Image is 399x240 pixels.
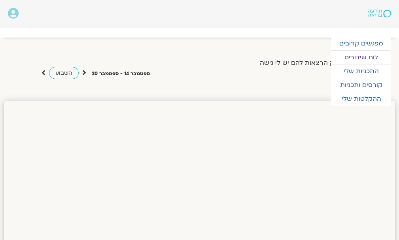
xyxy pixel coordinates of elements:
[331,92,391,106] a: ההקלטות שלי
[331,78,391,92] a: קורסים ותכניות
[331,37,391,50] a: מפגשים קרובים
[260,59,351,66] label: הצג רק הרצאות להם יש לי גישה
[331,51,391,64] a: לוח שידורים
[55,69,72,77] span: השבוע
[92,70,150,78] p: ספטמבר 14 - ספטמבר 20
[331,64,391,78] a: התכניות שלי
[49,67,79,79] a: השבוע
